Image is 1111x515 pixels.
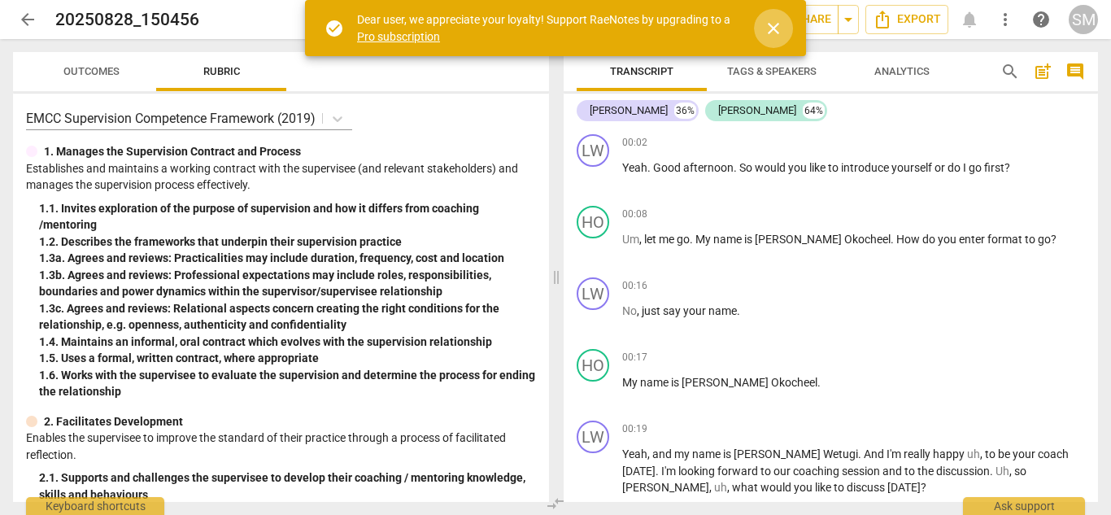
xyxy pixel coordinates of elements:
[1004,161,1010,174] span: ?
[44,413,183,430] p: 2. Facilitates Development
[967,447,980,460] span: Filler word
[997,59,1023,85] button: Search
[904,465,917,478] span: to
[1025,233,1038,246] span: to
[674,103,696,119] div: 36%
[644,233,659,246] span: let
[577,206,609,238] div: Change speaker
[1014,465,1026,478] span: so
[577,277,609,310] div: Change speaker
[647,161,653,174] span: .
[637,304,642,317] span: ,
[683,304,708,317] span: your
[1051,233,1057,246] span: ?
[959,233,987,246] span: enter
[963,497,1085,515] div: Ask support
[760,465,773,478] span: to
[727,481,732,494] span: ,
[773,465,793,478] span: our
[1009,465,1014,478] span: ,
[727,65,817,77] span: Tags & Speakers
[737,304,740,317] span: .
[577,349,609,382] div: Change speaker
[26,160,536,194] p: Establishes and maintains a working contract with the supervisee (and relevant stakeholders) and ...
[653,161,683,174] span: Good
[933,447,967,460] span: happy
[709,481,714,494] span: ,
[55,10,199,30] h2: 20250828_150456
[891,161,935,174] span: yourself
[663,304,683,317] span: say
[987,233,1025,246] span: format
[865,5,948,34] button: Export
[678,465,717,478] span: looking
[683,161,734,174] span: afternoon
[794,481,815,494] span: you
[990,465,996,478] span: .
[642,304,663,317] span: just
[882,465,904,478] span: and
[844,233,891,246] span: Okocheel
[610,65,673,77] span: Transcript
[622,465,656,478] span: [DATE]
[674,447,692,460] span: my
[754,9,793,48] button: Close
[996,10,1015,29] span: more_vert
[887,481,921,494] span: [DATE]
[39,469,536,503] div: 2. 1. Supports and challenges the supervisee to develop their coaching / mentoring knowledge, ski...
[1026,5,1056,34] a: Help
[622,376,640,389] span: My
[1069,5,1098,34] button: SM
[1065,62,1085,81] span: comment
[734,447,823,460] span: [PERSON_NAME]
[357,30,440,43] a: Pro subscription
[948,161,963,174] span: do
[838,5,859,34] button: Sharing summary
[713,233,744,246] span: name
[842,465,882,478] span: session
[1038,447,1069,460] span: coach
[732,481,760,494] span: what
[39,233,536,251] div: 1. 2. Describes the frameworks that underpin their supervision practice
[682,376,771,389] span: [PERSON_NAME]
[622,304,637,317] span: Filler word
[771,376,817,389] span: Okocheel
[998,447,1013,460] span: be
[755,233,844,246] span: [PERSON_NAME]
[26,430,536,463] p: Enables the supervisee to improve the standard of their practice through a process of facilitated...
[1000,62,1020,81] span: search
[325,19,344,38] span: check_circle
[984,161,1004,174] span: first
[963,161,969,174] span: I
[677,233,690,246] span: go
[922,233,938,246] span: do
[834,481,847,494] span: to
[760,481,794,494] span: would
[577,134,609,167] div: Change speaker
[661,465,678,478] span: I'm
[622,481,709,494] span: [PERSON_NAME]
[764,19,783,38] span: close
[357,11,734,45] div: Dear user, we appreciate your loyalty! Support RaeNotes by upgrading to a
[815,481,834,494] span: like
[935,161,948,174] span: or
[39,334,536,351] div: 1. 4. Maintains an informal, oral contract which evolves with the supervision relationship
[936,465,990,478] span: discussion
[690,233,695,246] span: .
[639,233,644,246] span: ,
[203,65,240,77] span: Rubric
[817,376,821,389] span: .
[980,447,985,460] span: ,
[622,447,647,460] span: Yeah
[847,481,887,494] span: discuss
[622,207,647,221] span: 00:08
[723,447,734,460] span: is
[39,267,536,300] div: 1. 3b. Agrees and reviews: Professional expectations may include roles, responsibilities, boundar...
[839,10,858,29] span: arrow_drop_down
[985,447,998,460] span: to
[39,367,536,400] div: 1. 6. Works with the supervisee to evaluate the supervision and determine the process for ending ...
[44,143,301,160] p: 1. Manages the Supervision Contract and Process
[622,279,647,293] span: 00:16
[739,161,755,174] span: So
[891,233,896,246] span: .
